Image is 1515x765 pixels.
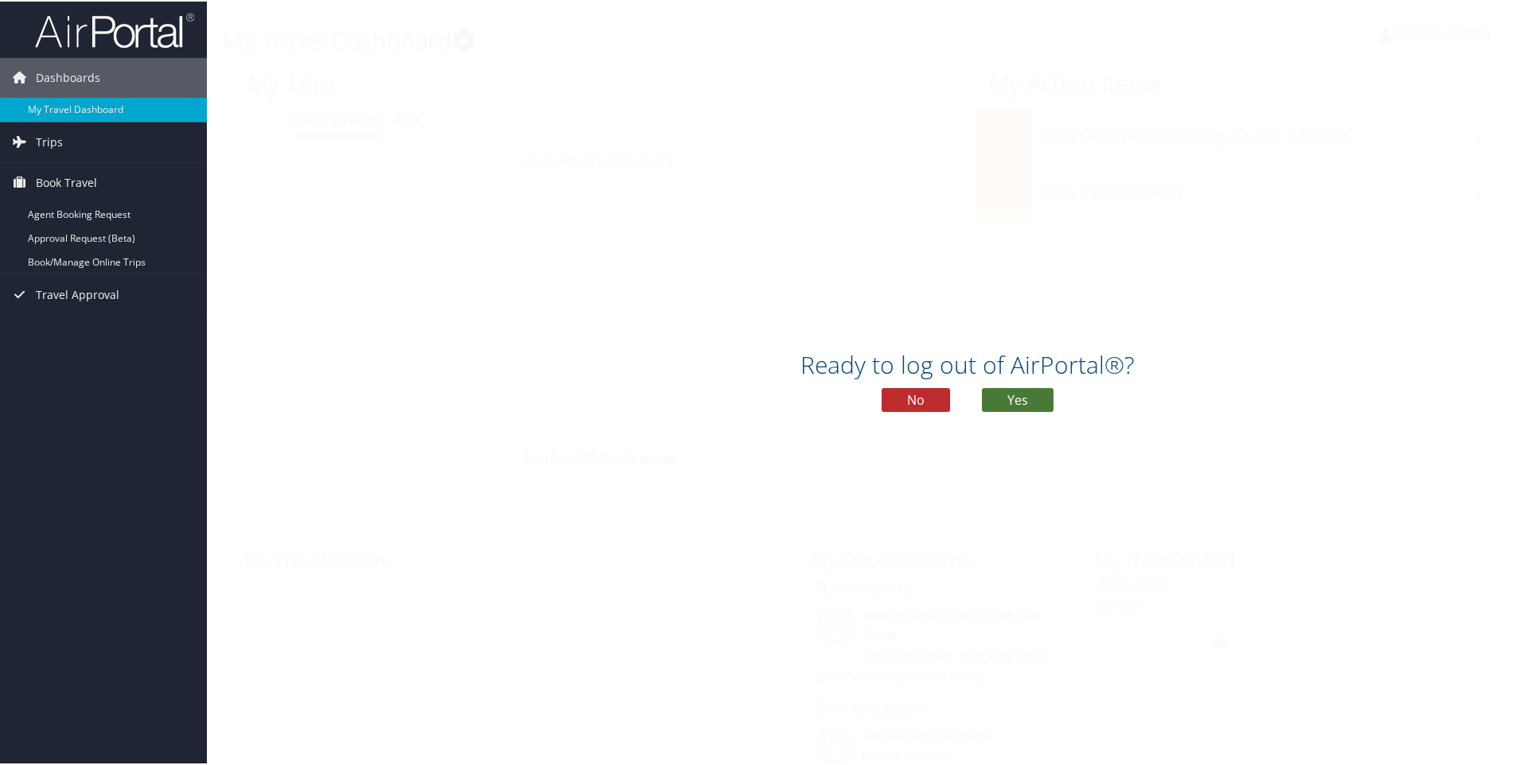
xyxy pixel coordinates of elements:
[36,56,100,96] span: Dashboards
[982,386,1053,410] button: Yes
[882,386,950,410] button: No
[35,10,194,48] img: airportal-logo.png
[36,121,63,161] span: Trips
[36,274,119,313] span: Travel Approval
[36,161,97,201] span: Book Travel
